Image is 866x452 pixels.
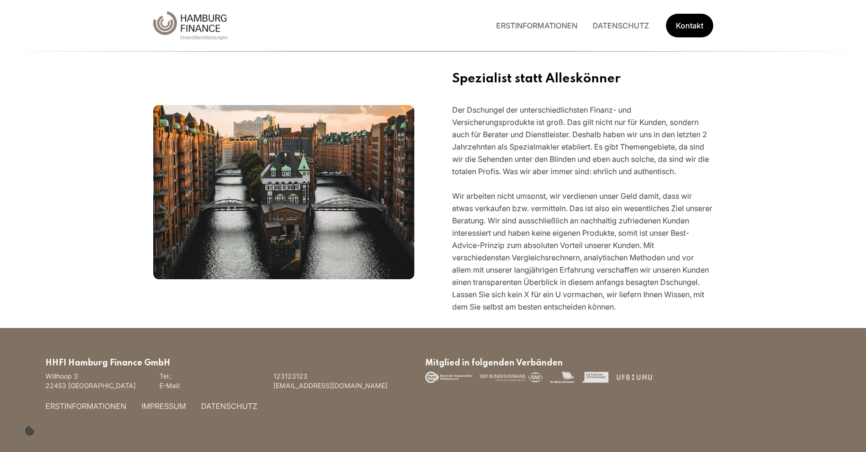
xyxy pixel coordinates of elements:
[45,381,159,390] p: 22453 [GEOGRAPHIC_DATA]
[45,372,159,381] p: Willhoop 3
[616,374,652,380] img: logo-5.png
[273,372,387,381] p: 123123123
[153,11,228,40] a: Hauptseite besuchen
[585,21,656,30] a: DATENSCHUTZ
[134,401,193,411] a: IMPRESSUM
[452,71,713,87] h2: Spezialist statt Alleskönner
[45,358,387,368] h2: HHFI Hamburg Finance GmbH
[193,401,265,411] a: DATENSCHUTZ
[452,104,713,313] p: Der Dschungel der unterschiedlichsten Finanz- und Versicherungsprodukte ist groß. Das gilt nicht ...
[425,372,472,383] img: logo-1.png
[38,401,134,411] a: ERSTINFORMATIONEN
[153,11,228,40] img: hhvw logo
[159,381,181,390] p: E-Mail:
[550,372,574,383] img: logo-3.png
[159,372,172,381] p: Tel.:
[425,358,652,368] h2: Mitglied in folgenden Verbänden
[582,372,609,383] img: logo-4.svg
[666,14,713,37] a: Get Started
[18,419,42,443] button: Cookie-Einstellungen öffnen
[273,381,387,390] p: [EMAIL_ADDRESS][DOMAIN_NAME]
[489,21,585,30] a: ERSTINFORMATIONEN
[480,372,542,383] img: logo-2.svg
[153,97,414,288] img: Team im webschuppen-Büro in Hamburg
